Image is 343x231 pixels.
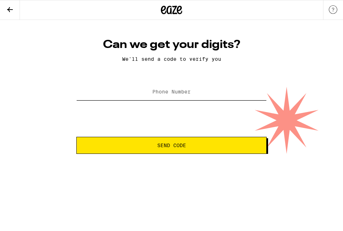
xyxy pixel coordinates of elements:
h1: Can we get your digits? [76,38,267,52]
label: Phone Number [152,89,191,95]
span: Send Code [157,143,186,148]
button: Send Code [76,137,267,154]
span: Hi. Need any help? [4,5,51,11]
p: We'll send a code to verify you [76,56,267,62]
input: Phone Number [76,84,267,100]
